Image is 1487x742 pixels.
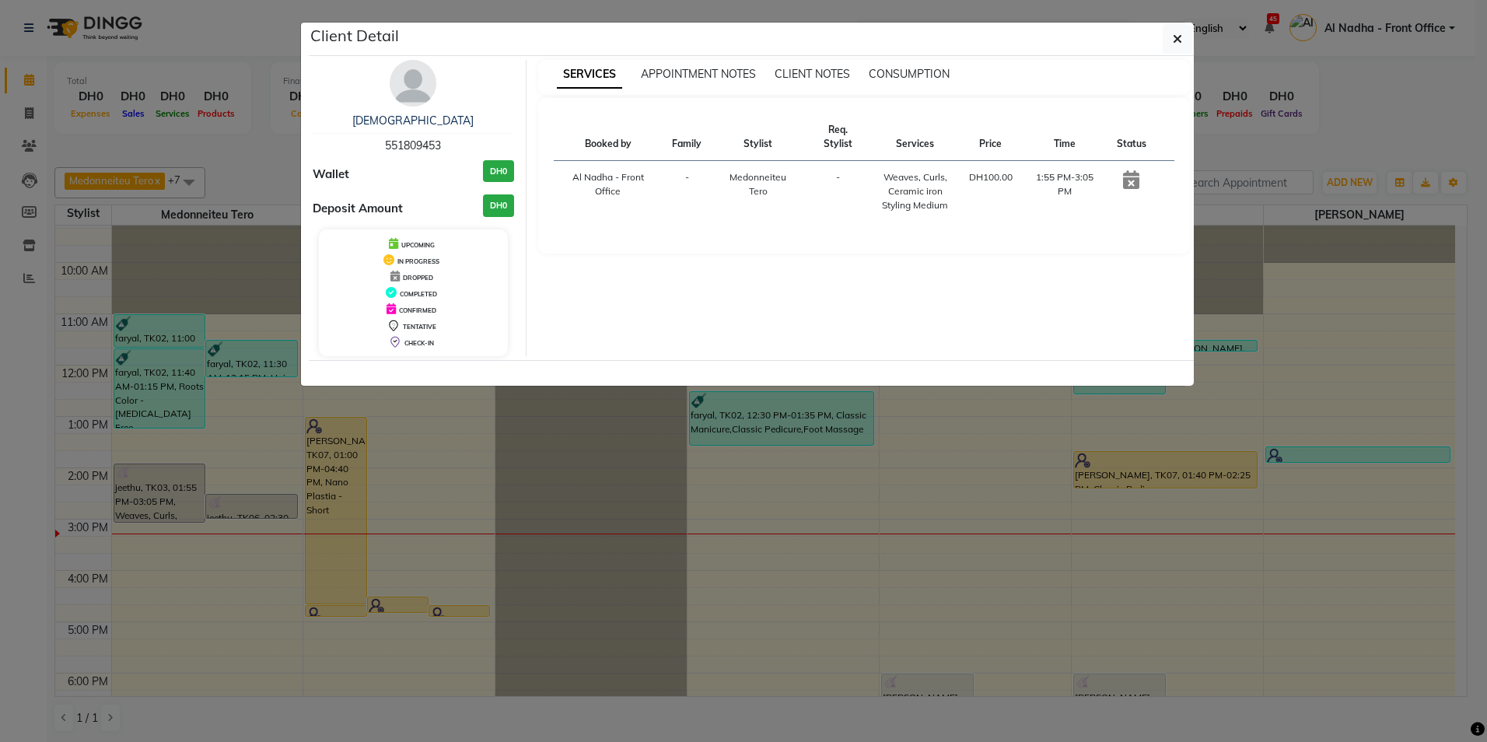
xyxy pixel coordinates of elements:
[554,161,663,222] td: Al Nadha - Front Office
[711,114,804,161] th: Stylist
[483,194,514,217] h3: DH0
[730,171,786,197] span: Medonneiteu Tero
[352,114,474,128] a: [DEMOGRAPHIC_DATA]
[313,200,403,218] span: Deposit Amount
[403,323,436,331] span: TENTATIVE
[663,114,711,161] th: Family
[385,138,441,152] span: 551809453
[1107,114,1156,161] th: Status
[397,257,439,265] span: IN PROGRESS
[554,114,663,161] th: Booked by
[313,166,349,184] span: Wallet
[404,339,434,347] span: CHECK-IN
[483,160,514,183] h3: DH0
[557,61,622,89] span: SERVICES
[805,114,871,161] th: Req. Stylist
[399,306,436,314] span: CONFIRMED
[880,170,950,212] div: Weaves, Curls, Ceramic iron Styling Medium
[401,241,435,249] span: UPCOMING
[390,60,436,107] img: avatar
[775,67,850,81] span: CLIENT NOTES
[400,290,437,298] span: COMPLETED
[403,274,433,282] span: DROPPED
[871,114,960,161] th: Services
[1022,161,1107,222] td: 1:55 PM-3:05 PM
[969,170,1013,184] div: DH100.00
[641,67,756,81] span: APPOINTMENT NOTES
[960,114,1022,161] th: Price
[663,161,711,222] td: -
[310,24,399,47] h5: Client Detail
[805,161,871,222] td: -
[1022,114,1107,161] th: Time
[869,67,950,81] span: CONSUMPTION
